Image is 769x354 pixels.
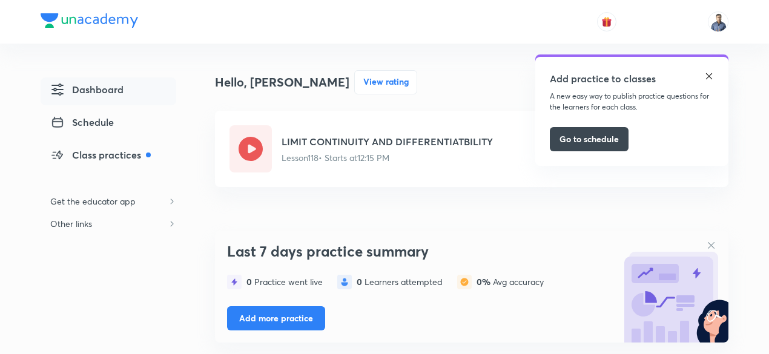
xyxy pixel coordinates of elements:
[477,276,493,287] span: 0%
[41,190,145,212] h6: Get the educator app
[50,148,151,162] span: Class practices
[457,275,472,289] img: statistics
[227,275,242,289] img: statistics
[215,73,349,91] h4: Hello, [PERSON_NAME]
[337,275,352,289] img: statistics
[282,134,493,149] h5: LIMIT CONTINUITY AND DIFFERENTIATBILITY
[597,12,616,31] button: avatar
[246,277,323,287] div: Practice went live
[41,143,176,171] a: Class practices
[41,110,176,138] a: Schedule
[550,127,629,151] button: Go to schedule
[50,115,114,129] span: Schedule
[50,82,124,97] span: Dashboard
[246,276,254,287] span: 0
[227,243,613,260] h3: Last 7 days practice summary
[708,11,728,32] img: Rajiv Kumar Tiwari
[41,13,138,28] img: Company Logo
[41,212,102,235] h6: Other links
[41,77,176,105] a: Dashboard
[619,234,728,343] img: bg
[601,16,612,27] img: avatar
[357,276,365,287] span: 0
[357,277,443,287] div: Learners attempted
[550,71,656,86] h5: Add practice to classes
[704,71,714,81] img: close
[227,306,325,330] button: Add more practice
[282,151,493,164] p: Lesson 118 • Starts at 12:15 PM
[550,91,714,113] p: A new easy way to publish practice questions for the learners for each class.
[41,13,138,31] a: Company Logo
[477,277,544,287] div: Avg accuracy
[354,70,417,94] button: View rating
